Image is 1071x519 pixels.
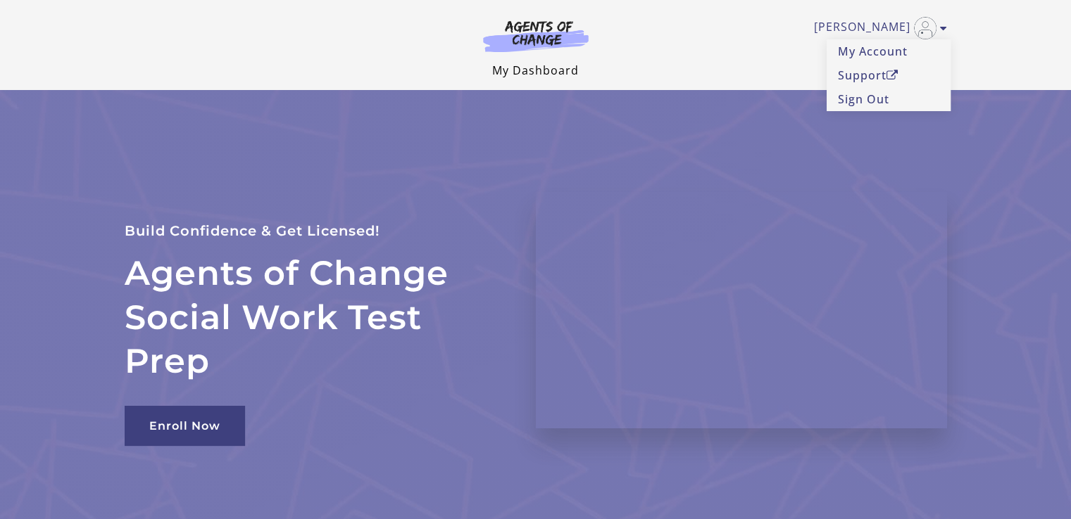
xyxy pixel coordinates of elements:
a: My Dashboard [492,63,579,78]
img: Agents of Change Logo [468,20,603,52]
a: Toggle menu [814,17,940,39]
a: Enroll Now [125,406,245,446]
h2: Agents of Change Social Work Test Prep [125,251,502,383]
a: Sign Out [827,87,951,111]
i: Open in a new window [887,70,898,81]
a: My Account [827,39,951,63]
a: SupportOpen in a new window [827,63,951,87]
p: Build Confidence & Get Licensed! [125,219,502,243]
